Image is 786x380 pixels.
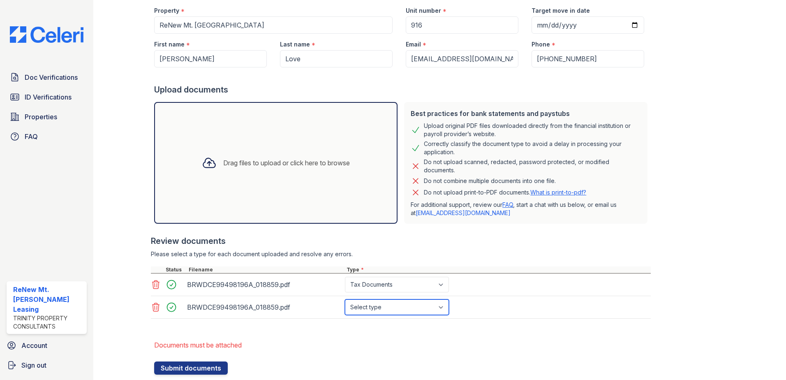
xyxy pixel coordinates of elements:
[345,266,651,273] div: Type
[7,128,87,145] a: FAQ
[13,285,83,314] div: ReNew Mt. [PERSON_NAME] Leasing
[424,158,641,174] div: Do not upload scanned, redacted, password protected, or modified documents.
[532,40,550,49] label: Phone
[406,7,441,15] label: Unit number
[151,250,651,258] div: Please select a type for each document uploaded and resolve any errors.
[280,40,310,49] label: Last name
[424,140,641,156] div: Correctly classify the document type to avoid a delay in processing your application.
[530,189,586,196] a: What is print-to-pdf?
[223,158,350,168] div: Drag files to upload or click here to browse
[25,112,57,122] span: Properties
[154,40,185,49] label: First name
[3,337,90,354] a: Account
[154,337,651,353] li: Documents must be attached
[25,72,78,82] span: Doc Verifications
[154,361,228,375] button: Submit documents
[25,92,72,102] span: ID Verifications
[154,7,179,15] label: Property
[13,314,83,331] div: Trinity Property Consultants
[406,40,421,49] label: Email
[532,7,590,15] label: Target move in date
[164,266,187,273] div: Status
[416,209,511,216] a: [EMAIL_ADDRESS][DOMAIN_NAME]
[424,176,556,186] div: Do not combine multiple documents into one file.
[187,266,345,273] div: Filename
[424,122,641,138] div: Upload original PDF files downloaded directly from the financial institution or payroll provider’...
[7,89,87,105] a: ID Verifications
[3,26,90,43] img: CE_Logo_Blue-a8612792a0a2168367f1c8372b55b34899dd931a85d93a1a3d3e32e68fde9ad4.png
[25,132,38,141] span: FAQ
[411,109,641,118] div: Best practices for bank statements and paystubs
[21,360,46,370] span: Sign out
[3,357,90,373] a: Sign out
[21,341,47,350] span: Account
[502,201,513,208] a: FAQ
[7,69,87,86] a: Doc Verifications
[187,301,342,314] div: BRWDCE99498196A_018859.pdf
[154,84,651,95] div: Upload documents
[151,235,651,247] div: Review documents
[424,188,586,197] p: Do not upload print-to-PDF documents.
[187,278,342,291] div: BRWDCE99498196A_018859.pdf
[7,109,87,125] a: Properties
[411,201,641,217] p: For additional support, review our , start a chat with us below, or email us at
